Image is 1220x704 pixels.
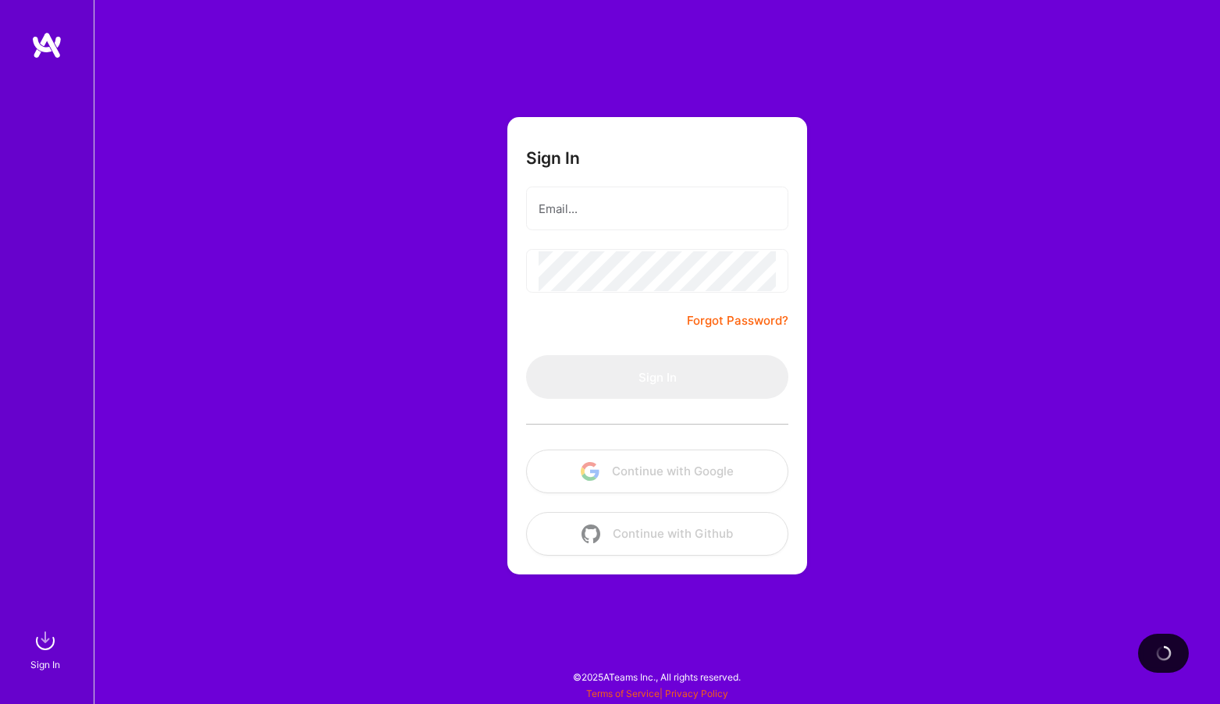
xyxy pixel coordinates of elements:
[539,189,776,229] input: Email...
[526,512,788,556] button: Continue with Github
[582,524,600,543] img: icon
[687,311,788,330] a: Forgot Password?
[31,31,62,59] img: logo
[665,688,728,699] a: Privacy Policy
[33,625,61,673] a: sign inSign In
[526,148,580,168] h3: Sign In
[586,688,660,699] a: Terms of Service
[1153,642,1175,664] img: loading
[526,450,788,493] button: Continue with Google
[30,656,60,673] div: Sign In
[526,355,788,399] button: Sign In
[30,625,61,656] img: sign in
[94,657,1220,696] div: © 2025 ATeams Inc., All rights reserved.
[586,688,728,699] span: |
[581,462,599,481] img: icon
